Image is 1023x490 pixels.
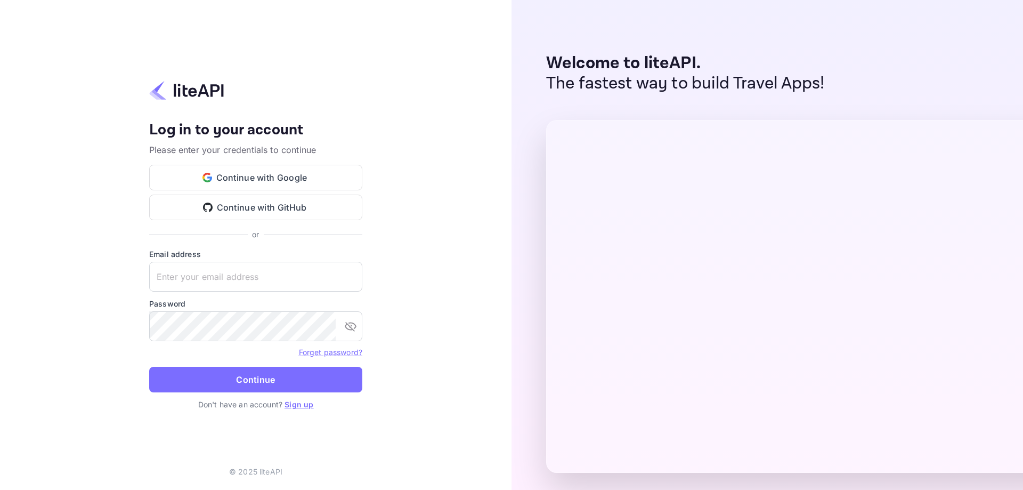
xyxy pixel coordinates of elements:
button: Continue [149,367,362,392]
a: Sign up [285,400,313,409]
p: Welcome to liteAPI. [546,53,825,74]
p: or [252,229,259,240]
input: Enter your email address [149,262,362,292]
a: Forget password? [299,347,362,357]
button: Continue with Google [149,165,362,190]
label: Password [149,298,362,309]
a: Forget password? [299,348,362,357]
p: © 2025 liteAPI [229,466,282,477]
button: Continue with GitHub [149,195,362,220]
p: Please enter your credentials to continue [149,143,362,156]
label: Email address [149,248,362,260]
img: liteapi [149,80,224,101]
button: toggle password visibility [340,316,361,337]
p: Don't have an account? [149,399,362,410]
h4: Log in to your account [149,121,362,140]
p: The fastest way to build Travel Apps! [546,74,825,94]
